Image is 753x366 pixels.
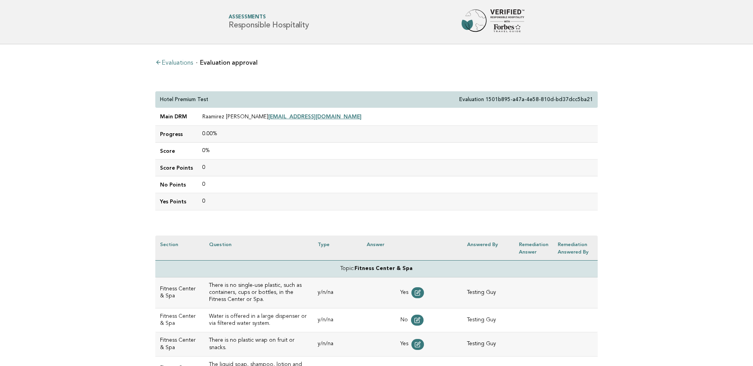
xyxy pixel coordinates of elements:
div: Yes [367,339,458,350]
td: Fitness Center & Spa [155,308,204,332]
td: Yes Points [155,193,198,210]
td: 0 [198,159,598,176]
a: [EMAIL_ADDRESS][DOMAIN_NAME] [268,113,362,120]
span: Assessments [229,15,309,20]
td: 0 [198,193,598,210]
p: Evaluation 1501b895-a47a-4e58-810d-bd37dcc5ba21 [459,96,593,103]
th: Answered by [462,236,514,261]
td: y/n/na [313,277,362,308]
td: Testing Guy [462,277,514,308]
td: Score [155,143,198,159]
h3: There is no plastic wrap on fruit or snacks. [209,337,308,351]
th: Answer [362,236,462,261]
img: Forbes Travel Guide [462,9,524,34]
td: Raamirez [PERSON_NAME] [198,108,598,126]
td: 0.00% [198,126,598,143]
td: 0 [198,176,598,193]
div: No [367,315,458,326]
h3: Water is offered in a large dispenser or via filtered water system. [209,313,308,327]
a: Evaluations [155,60,193,66]
td: Testing Guy [462,308,514,332]
td: y/n/na [313,332,362,356]
li: Evaluation approval [196,60,258,66]
td: 0% [198,143,598,159]
h3: There is no single-use plastic, such as containers, cups or bottles, in the Fitness Center or Spa. [209,282,308,303]
h1: Responsible Hospitality [229,15,309,29]
th: Type [313,236,362,261]
strong: Fitness Center & Spa [355,266,413,271]
th: Section [155,236,204,261]
p: Hotel Premium Test [160,96,208,103]
th: Remediation Answer [514,236,553,261]
th: Question [204,236,313,261]
td: No Points [155,176,198,193]
th: Remediation Answered by [553,236,598,261]
td: Progress [155,126,198,143]
td: Testing Guy [462,332,514,356]
td: Score Points [155,159,198,176]
td: Topic: [155,260,598,277]
td: Main DRM [155,108,198,126]
td: Fitness Center & Spa [155,332,204,356]
td: Fitness Center & Spa [155,277,204,308]
div: Yes [367,287,458,298]
td: y/n/na [313,308,362,332]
